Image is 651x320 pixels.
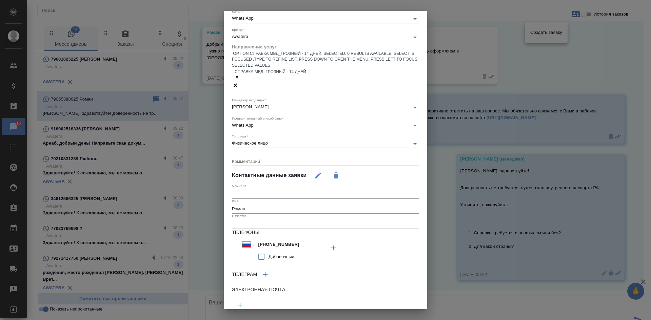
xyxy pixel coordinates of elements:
label: Фамилия [232,184,246,188]
label: Тип лица [232,135,248,138]
label: Отчество [232,214,246,218]
label: Канал [232,10,243,13]
label: Имя [232,199,238,202]
button: Добавить [325,240,342,256]
button: Добавить [257,266,273,283]
h4: Контактные данные заявки [232,171,307,179]
div: Whats App [232,16,419,21]
button: Добавить [232,297,248,313]
span: Добавочный [269,253,294,260]
label: Менеджер входящих [232,99,267,102]
span: option Справка МВД_Грозный - 14 дней, selected. [232,51,346,56]
div: Whats App [232,123,419,128]
h6: Электронная почта [232,286,419,294]
span: 0 results available. Select is focused ,type to refine list, press Down to open the menu, press l... [232,51,417,67]
label: Бренд [232,28,244,31]
span: Направление услуг [232,44,277,49]
button: Удалить [328,167,344,184]
h6: Телеграм [232,271,257,278]
input: ✎ Введи что-нибудь [256,240,315,250]
div: Справка МВД_Грозный - 14 дней [235,69,306,75]
label: Предпочтительный способ связи [232,116,283,120]
div: Физическое лицо [232,141,419,146]
div: Awatera [232,34,419,39]
button: Open [410,103,420,112]
button: Редактировать [310,167,326,184]
h6: Телефоны [232,229,419,236]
